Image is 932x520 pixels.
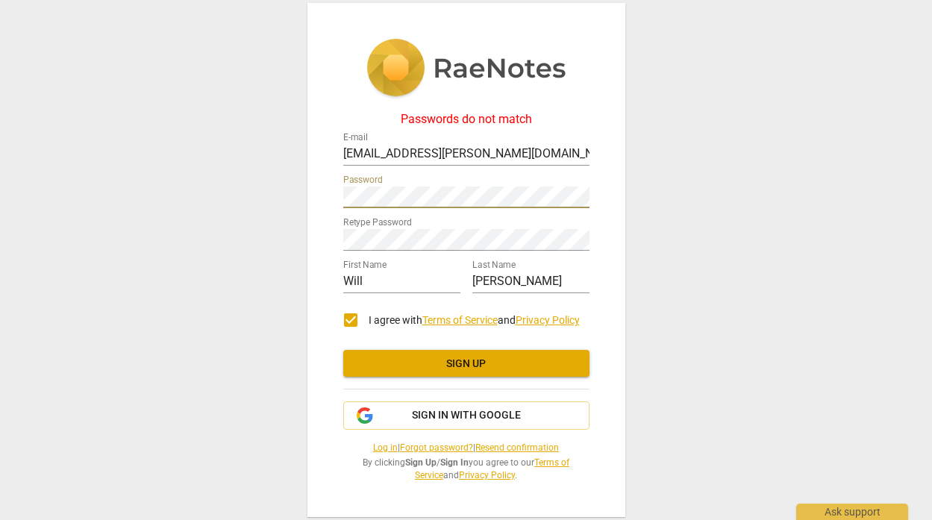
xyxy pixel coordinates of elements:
[343,401,589,430] button: Sign in with Google
[796,504,908,520] div: Ask support
[343,219,412,228] label: Retype Password
[422,314,498,326] a: Terms of Service
[440,457,469,468] b: Sign In
[472,261,516,270] label: Last Name
[343,442,589,454] span: | |
[369,314,580,326] span: I agree with and
[355,357,578,372] span: Sign up
[475,442,559,453] a: Resend confirmation
[412,408,521,423] span: Sign in with Google
[343,176,383,185] label: Password
[366,39,566,100] img: 5ac2273c67554f335776073100b6d88f.svg
[400,442,473,453] a: Forgot password?
[343,261,387,270] label: First Name
[343,113,589,126] div: Passwords do not match
[405,457,437,468] b: Sign Up
[343,134,368,142] label: E-mail
[459,470,515,480] a: Privacy Policy
[343,350,589,377] button: Sign up
[373,442,398,453] a: Log in
[415,457,569,480] a: Terms of Service
[343,457,589,481] span: By clicking / you agree to our and .
[516,314,580,326] a: Privacy Policy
